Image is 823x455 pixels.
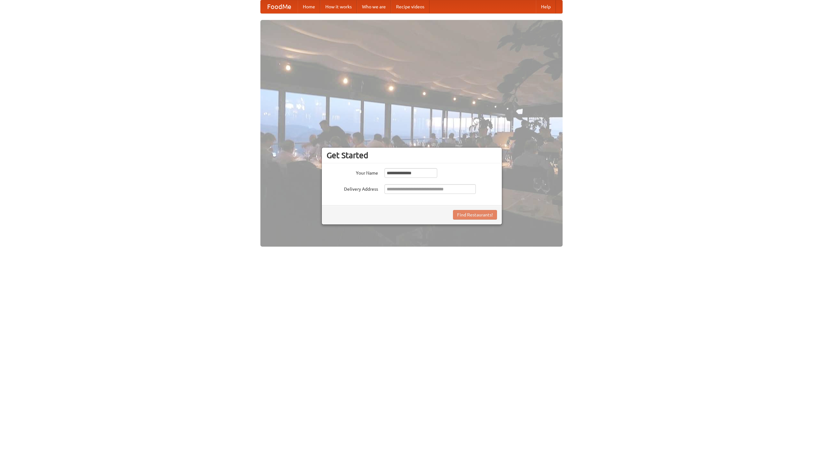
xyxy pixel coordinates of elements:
a: Home [298,0,320,13]
a: Who we are [357,0,391,13]
a: FoodMe [261,0,298,13]
label: Delivery Address [327,184,378,192]
a: Help [536,0,556,13]
label: Your Name [327,168,378,176]
a: Recipe videos [391,0,430,13]
a: How it works [320,0,357,13]
button: Find Restaurants! [453,210,497,220]
h3: Get Started [327,150,497,160]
